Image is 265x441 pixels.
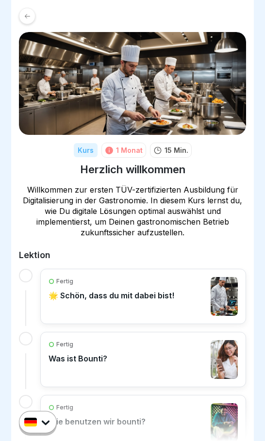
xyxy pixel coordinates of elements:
[49,291,174,300] p: 🌟 Schön, dass du mit dabei bist!
[49,340,238,379] a: FertigWas ist Bounti?
[56,277,73,286] p: Fertig
[19,249,246,261] h2: Lektion
[19,184,246,238] p: Willkommen zur ersten TÜV-zertifizierten Ausbildung für Digitalisierung in der Gastronomie. In di...
[19,32,246,135] img: f6jfeywlzi46z76yezuzl69o.png
[56,340,73,349] p: Fertig
[80,163,185,177] h1: Herzlich willkommen
[211,277,238,316] img: h789l74cqqtepp55igg5sht9.png
[49,277,238,316] a: Fertig🌟 Schön, dass du mit dabei bist!
[116,145,143,155] div: 1 Monat
[211,340,238,379] img: cljrty16a013ueu01ep0uwpyx.jpg
[49,354,107,363] p: Was ist Bounti?
[165,145,188,155] p: 15 Min.
[24,418,37,426] img: de.svg
[74,143,98,157] div: Kurs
